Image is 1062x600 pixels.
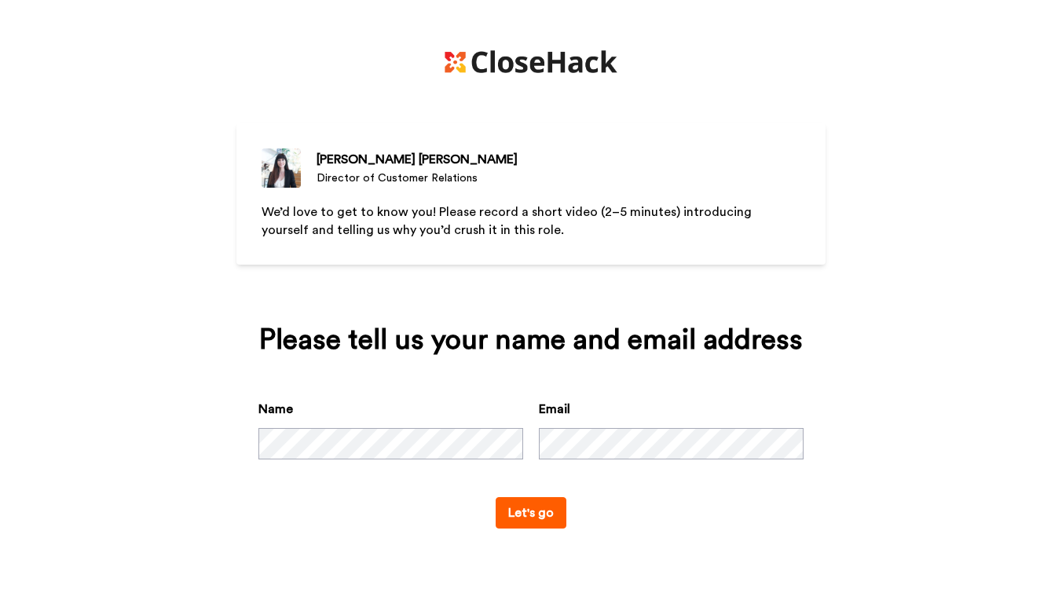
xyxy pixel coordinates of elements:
img: Director of Customer Relations [262,148,301,188]
div: Director of Customer Relations [317,170,518,186]
span: We’d love to get to know you! Please record a short video (2–5 minutes) introducing yourself and ... [262,206,755,236]
label: Name [258,400,293,419]
button: Let's go [496,497,566,529]
img: https://cdn.bonjoro.com/media/8ef20797-8052-423f-a066-3a70dff60c56/6f41e73b-fbe8-40a5-8aec-628176... [445,50,617,73]
label: Email [539,400,570,419]
div: [PERSON_NAME] [PERSON_NAME] [317,150,518,169]
div: Please tell us your name and email address [258,324,804,356]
